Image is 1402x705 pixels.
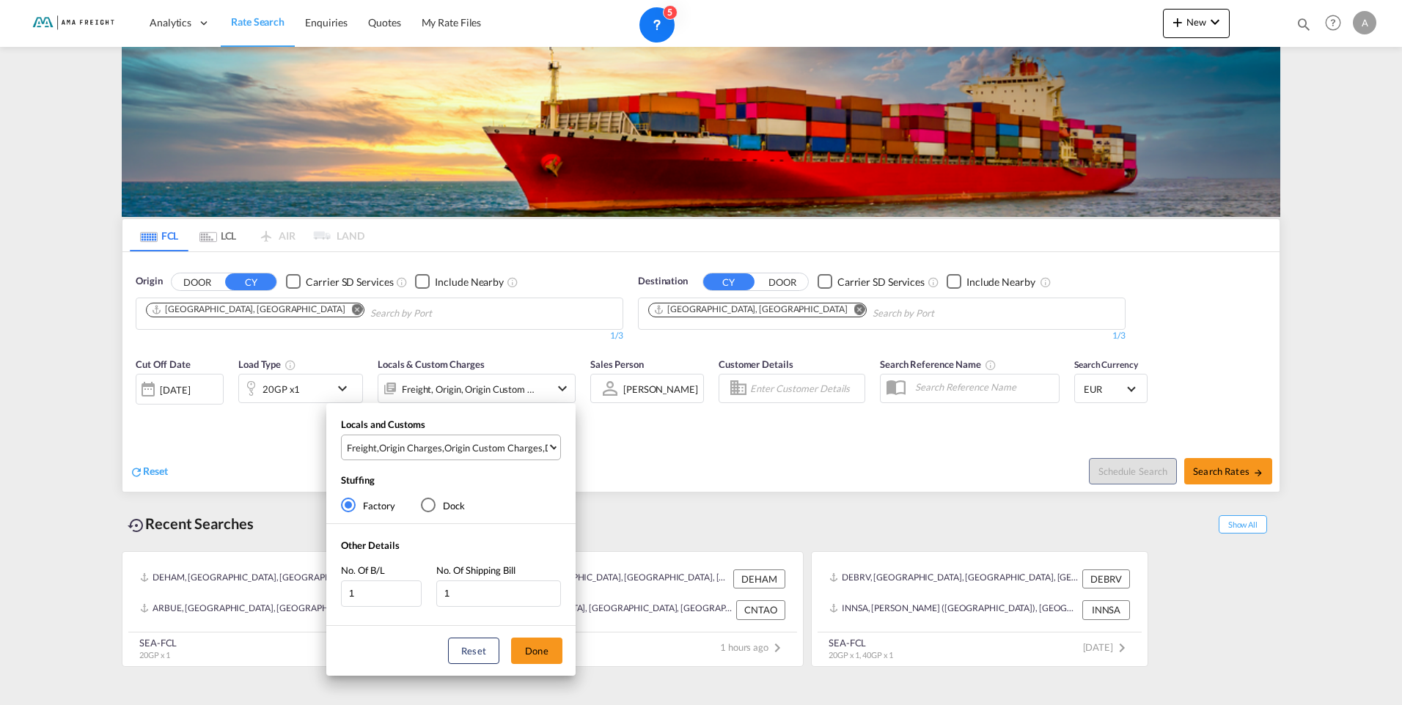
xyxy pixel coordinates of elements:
md-select: Select Locals and Customs: Freight, Origin Charges, Origin Custom Charges, Destination Charges, D... [341,435,561,460]
span: Other Details [341,539,400,551]
div: Origin Custom Charges [444,441,543,454]
div: Destination Charges [545,441,631,454]
button: Done [511,638,562,664]
div: Origin Charges [379,441,442,454]
md-radio-button: Dock [421,498,465,513]
span: , , , , [347,441,548,454]
span: No. Of Shipping Bill [436,564,515,576]
input: No. Of Shipping Bill [436,580,561,607]
div: Freight [347,441,377,454]
span: Stuffing [341,474,375,486]
button: Reset [448,638,499,664]
span: Locals and Customs [341,418,425,430]
md-radio-button: Factory [341,498,395,513]
input: No. Of B/L [341,580,422,607]
span: No. Of B/L [341,564,385,576]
